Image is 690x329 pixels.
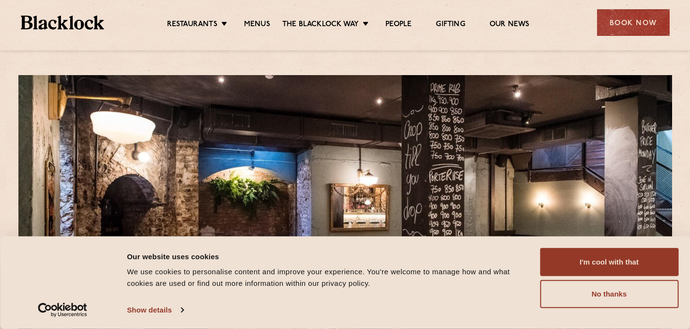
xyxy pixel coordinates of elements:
[21,16,105,30] img: BL_Textured_Logo-footer-cropped.svg
[282,20,359,31] a: The Blacklock Way
[436,20,465,31] a: Gifting
[490,20,530,31] a: Our News
[540,280,678,308] button: No thanks
[385,20,412,31] a: People
[127,266,529,289] div: We use cookies to personalise content and improve your experience. You're welcome to manage how a...
[244,20,270,31] a: Menus
[127,251,529,262] div: Our website uses cookies
[597,9,670,36] div: Book Now
[167,20,217,31] a: Restaurants
[127,303,183,317] a: Show details
[540,248,678,276] button: I'm cool with that
[20,303,105,317] a: Usercentrics Cookiebot - opens in a new window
